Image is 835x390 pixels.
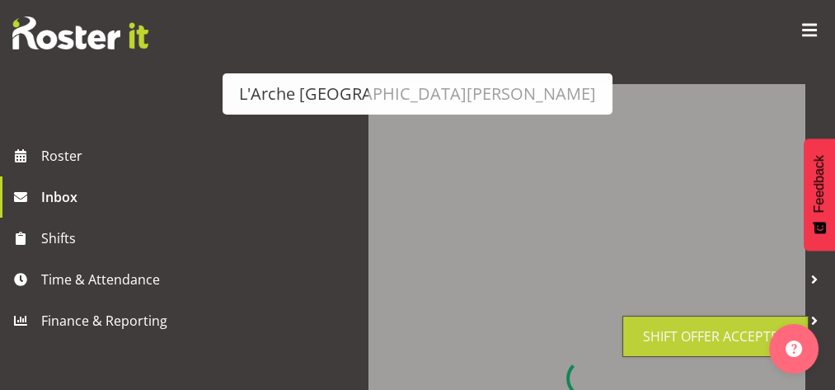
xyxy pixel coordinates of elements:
[41,226,802,251] span: Shifts
[643,327,788,346] div: Shift Offer Accepted
[12,16,148,49] img: Rosterit website logo
[41,308,802,333] span: Finance & Reporting
[804,139,835,251] button: Feedback - Show survey
[41,143,827,168] span: Roster
[239,82,596,106] div: L'Arche [GEOGRAPHIC_DATA][PERSON_NAME]
[41,185,805,209] span: Inbox
[786,341,802,357] img: help-xxl-2.png
[41,267,802,292] span: Time & Attendance
[812,155,827,213] span: Feedback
